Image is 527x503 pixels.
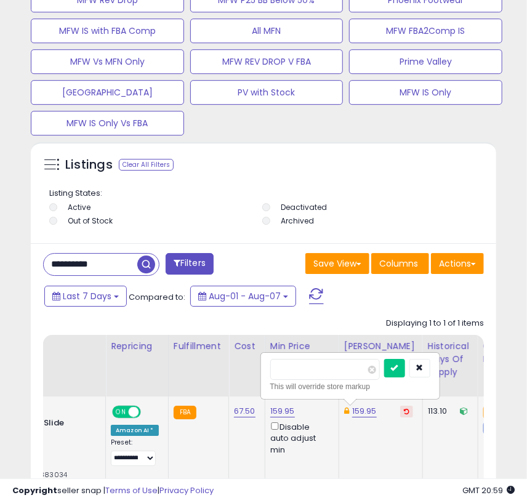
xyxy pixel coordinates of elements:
p: Listing States: [49,188,481,199]
label: Archived [281,215,315,226]
div: Preset: [111,438,159,466]
small: FBM [483,422,507,435]
a: 159.95 [352,405,377,417]
button: [GEOGRAPHIC_DATA] [31,80,184,105]
button: PV with Stock [190,80,344,105]
button: MFW IS Only [349,80,502,105]
div: Clear All Filters [119,159,174,171]
small: FBA [174,406,196,419]
button: MFW IS Only Vs FBA [31,111,184,135]
a: Privacy Policy [159,485,214,496]
a: Terms of Use [105,485,158,496]
span: Aug-01 - Aug-07 [209,290,281,302]
button: MFW IS with FBA Comp [31,18,184,43]
span: OFF [139,407,159,417]
a: 67.50 [234,405,255,417]
div: [PERSON_NAME] [344,340,417,353]
small: FBA [483,406,506,419]
button: MFW Vs MFN Only [31,49,184,74]
span: ON [113,407,129,417]
button: All MFN [190,18,344,43]
div: Historical Days Of Supply [428,340,473,379]
label: Out of Stock [68,215,113,226]
h5: Listings [65,156,113,174]
div: 113.10 [428,406,469,417]
button: Actions [431,253,484,274]
a: 159.95 [270,405,295,417]
div: Min Price [270,340,334,353]
button: Prime Valley [349,49,502,74]
button: Columns [371,253,429,274]
label: Active [68,202,91,212]
span: Columns [379,257,418,270]
span: 2025-08-15 20:59 GMT [462,485,515,496]
div: Cost [234,340,260,353]
label: Deactivated [281,202,328,212]
button: Aug-01 - Aug-07 [190,286,296,307]
div: Displaying 1 to 1 of 1 items [386,318,484,329]
div: Amazon AI * [111,425,159,436]
span: Last 7 Days [63,290,111,302]
button: MFW FBA2Comp IS [349,18,502,43]
button: MFW REV DROP V FBA [190,49,344,74]
div: seller snap | | [12,485,214,497]
strong: Copyright [12,485,57,496]
button: Filters [166,253,214,275]
div: Repricing [111,340,163,353]
div: This will override store markup [270,380,430,393]
button: Last 7 Days [44,286,127,307]
div: Fulfillment [174,340,223,353]
div: Disable auto adjust min [270,420,329,456]
span: Compared to: [129,291,185,303]
button: Save View [305,253,369,274]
